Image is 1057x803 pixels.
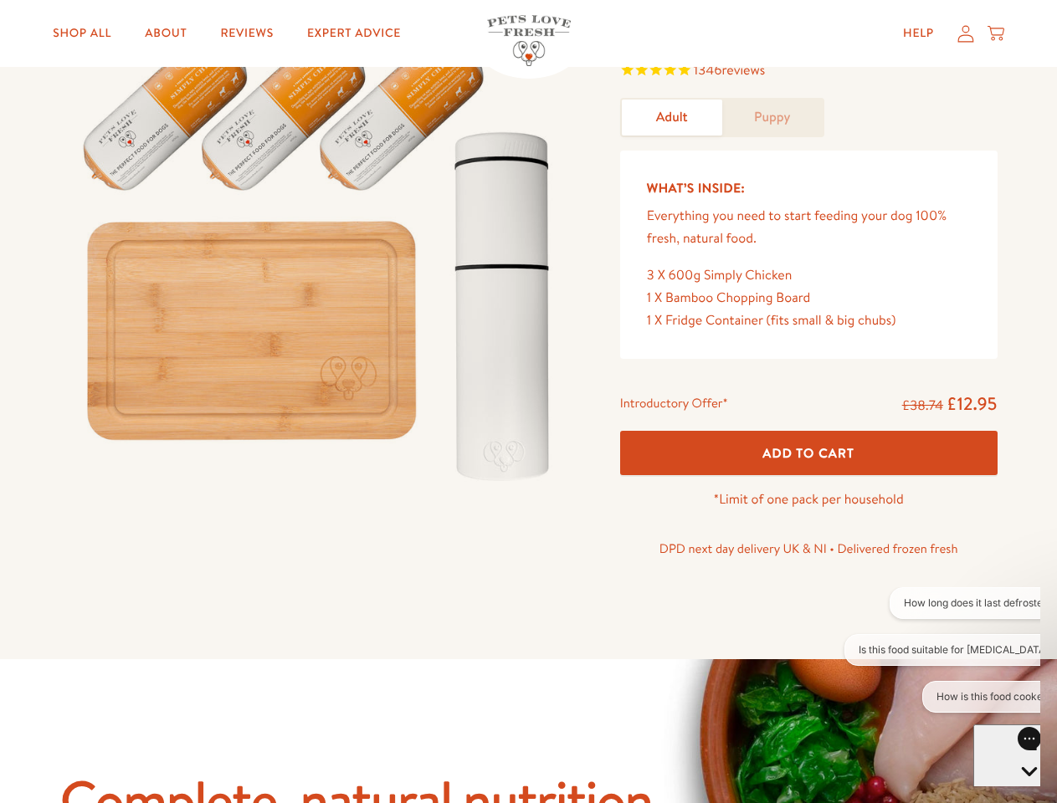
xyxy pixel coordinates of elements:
[620,538,998,560] p: DPD next day delivery UK & NI • Delivered frozen fresh
[694,61,765,79] span: 1346 reviews
[647,177,971,199] h5: What’s Inside:
[973,724,1040,786] iframe: Gorgias live chat messenger
[647,205,971,250] p: Everything you need to start feeding your dog 100% fresh, natural food.
[647,309,971,332] div: 1 X Fridge Container (fits small & big chubs)
[8,47,232,79] button: Is this food suitable for [MEDICAL_DATA]?
[487,15,571,66] img: Pets Love Fresh
[762,444,854,462] span: Add To Cart
[620,392,728,417] div: Introductory Offer*
[620,431,998,475] button: Add To Cart
[131,17,200,50] a: About
[647,289,811,307] span: 1 X Bamboo Chopping Board
[647,264,971,287] div: 3 X 600g Simply Chicken
[890,17,947,50] a: Help
[207,17,286,50] a: Reviews
[622,100,722,136] a: Adult
[294,17,414,50] a: Expert Advice
[902,396,943,415] s: £38.74
[836,587,1040,728] iframe: Gorgias live chat conversation starters
[620,488,998,511] p: *Limit of one pack per household
[721,61,765,79] span: reviews
[947,391,998,416] span: £12.95
[722,100,823,136] a: Puppy
[39,17,125,50] a: Shop All
[86,94,232,125] button: How is this food cooked?
[620,59,998,84] span: Rated 4.8 out of 5 stars 1346 reviews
